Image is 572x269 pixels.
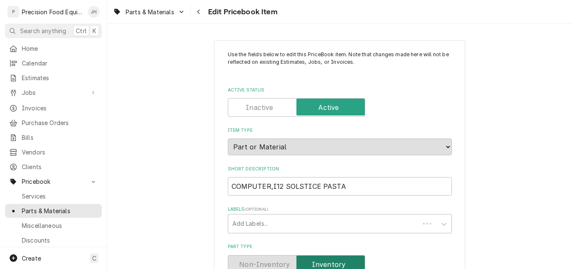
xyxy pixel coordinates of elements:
[228,87,452,94] label: Active Status
[228,127,452,155] div: Item Type
[126,8,174,16] span: Parts & Materials
[5,42,102,55] a: Home
[5,131,102,144] a: Bills
[8,6,19,18] div: P
[228,87,452,117] div: Active Status
[5,204,102,218] a: Parts & Materials
[20,26,66,35] span: Search anything
[22,133,98,142] span: Bills
[206,6,278,18] span: Edit Pricebook Item
[5,86,102,99] a: Go to Jobs
[228,166,452,172] label: Short Description
[92,254,96,263] span: C
[22,148,98,157] span: Vendors
[192,5,206,18] button: Navigate back
[88,6,100,18] div: JH
[228,206,452,213] label: Labels
[228,166,452,196] div: Short Description
[22,162,98,171] span: Clients
[5,219,102,232] a: Miscellaneous
[22,206,98,215] span: Parts & Materials
[5,233,102,247] a: Discounts
[22,59,98,68] span: Calendar
[22,221,98,230] span: Miscellaneous
[5,56,102,70] a: Calendar
[93,26,96,35] span: K
[5,175,102,188] a: Go to Pricebook
[228,206,452,233] div: Labels
[5,24,102,38] button: Search anythingCtrlK
[22,8,83,16] div: Precision Food Equipment LLC
[22,255,41,262] span: Create
[22,192,98,201] span: Services
[228,51,452,74] p: Use the fields below to edit this PriceBook item. Note that changes made here will not be reflect...
[5,145,102,159] a: Vendors
[8,6,19,18] div: Precision Food Equipment LLC's Avatar
[245,207,268,212] span: ( optional )
[110,5,188,19] a: Go to Parts & Materials
[5,116,102,130] a: Purchase Orders
[76,26,87,35] span: Ctrl
[228,177,452,196] input: Name used to describe this Part or Material
[5,71,102,85] a: Estimates
[228,243,452,250] label: Part Type
[88,6,100,18] div: Jason Hertel's Avatar
[22,44,98,53] span: Home
[228,127,452,134] label: Item Type
[5,189,102,203] a: Services
[22,236,98,245] span: Discounts
[22,118,98,127] span: Purchase Orders
[22,73,98,82] span: Estimates
[5,160,102,174] a: Clients
[22,88,85,97] span: Jobs
[5,101,102,115] a: Invoices
[22,104,98,112] span: Invoices
[22,177,85,186] span: Pricebook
